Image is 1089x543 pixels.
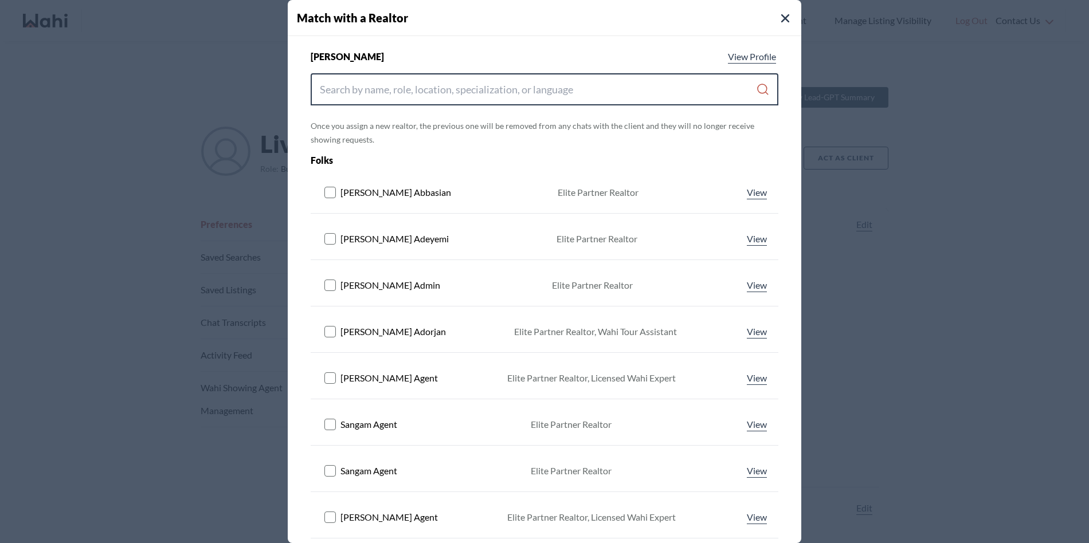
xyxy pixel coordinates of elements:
[514,325,677,339] div: Elite Partner Realtor, Wahi Tour Assistant
[745,464,769,478] a: View profile
[340,371,438,385] span: [PERSON_NAME] Agent
[552,278,633,292] div: Elite Partner Realtor
[340,278,440,292] span: [PERSON_NAME] Admin
[340,232,449,246] span: [PERSON_NAME] Adeyemi
[340,186,451,199] span: [PERSON_NAME] Abbasian
[311,50,384,64] span: [PERSON_NAME]
[726,50,778,64] a: View profile
[340,325,446,339] span: [PERSON_NAME] Adorjan
[745,186,769,199] a: View profile
[745,325,769,339] a: View profile
[311,119,778,147] p: Once you assign a new realtor, the previous one will be removed from any chats with the client an...
[531,464,612,478] div: Elite Partner Realtor
[557,232,637,246] div: Elite Partner Realtor
[311,154,685,167] div: Folks
[778,11,792,25] button: Close Modal
[745,371,769,385] a: View profile
[320,79,756,100] input: Search input
[340,418,397,431] span: Sangam Agent
[745,232,769,246] a: View profile
[558,186,638,199] div: Elite Partner Realtor
[507,510,676,524] div: Elite Partner Realtor, Licensed Wahi Expert
[745,510,769,524] a: View profile
[745,278,769,292] a: View profile
[297,9,801,26] h4: Match with a Realtor
[507,371,676,385] div: Elite Partner Realtor, Licensed Wahi Expert
[745,418,769,431] a: View profile
[340,464,397,478] span: Sangam Agent
[340,510,438,524] span: [PERSON_NAME] Agent
[531,418,612,431] div: Elite Partner Realtor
